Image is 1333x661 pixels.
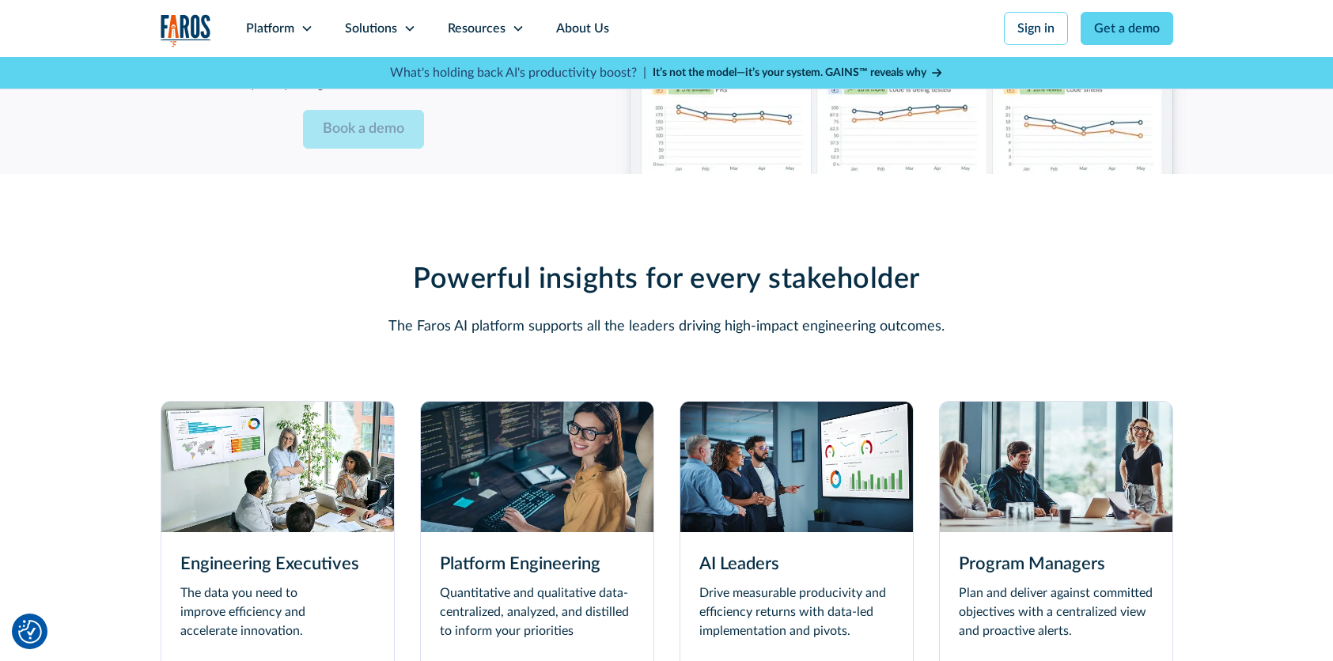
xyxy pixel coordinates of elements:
[448,19,506,38] div: Resources
[287,316,1047,338] p: The Faros AI platform supports all the leaders driving high-impact engineering outcomes.
[653,67,926,78] strong: It’s not the model—it’s your system. GAINS™ reveals why
[180,584,375,640] p: The data you need to improve efficiency and accelerate innovation.
[699,584,894,640] p: Drive measurable producivity and efficiency returns with data-led implementation and pivots.
[303,110,424,149] input: Book a demo
[1081,12,1173,45] a: Get a demo
[18,620,42,644] button: Cookie Settings
[18,620,42,644] img: Revisit consent button
[440,551,634,577] h3: Platform Engineering
[287,263,1047,297] h2: Powerful insights for every stakeholder
[161,14,211,47] img: Logo of the analytics and reporting company Faros.
[440,584,634,640] p: Quantitative and qualitative data-centralized, analyzed, and distilled to inform your priorities
[180,551,375,577] h3: Engineering Executives
[699,551,894,577] h3: AI Leaders
[345,19,397,38] div: Solutions
[959,551,1153,577] h3: Program Managers
[390,63,646,82] p: What's holding back AI's productivity boost? |
[959,584,1153,640] p: Plan and deliver against committed objectives with a centralized view and proactive alerts.
[161,14,211,47] a: home
[1004,12,1068,45] a: Sign in
[246,19,294,38] div: Platform
[653,65,944,81] a: It’s not the model—it’s your system. GAINS™ reveals why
